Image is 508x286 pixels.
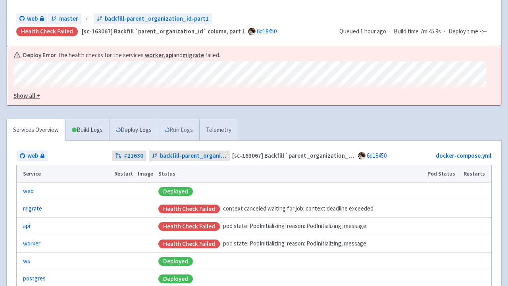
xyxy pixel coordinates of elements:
span: Queued [339,27,386,35]
th: Pod Status [425,165,461,183]
a: Telemetry [199,119,238,141]
a: 6d18450 [257,27,277,35]
a: Run Logs [158,119,199,141]
u: Show all + [13,92,40,99]
b: Deploy Error [23,51,56,60]
a: #21630 [112,151,146,161]
a: worker [145,51,164,59]
a: web [23,187,34,196]
a: api [23,222,30,231]
a: Deploy Logs [109,119,158,141]
div: Health check failed [158,222,220,231]
strong: # 21630 [124,151,143,160]
a: postgres [23,274,46,283]
a: docker-compose.yml [436,152,491,159]
span: master [59,14,78,23]
span: Deploy time [448,27,478,36]
time: 1 hour ago [360,27,386,35]
span: ← [85,14,90,23]
span: web [27,151,38,160]
div: context canceled waiting for job: context deadline exceeded [158,204,422,213]
span: web [27,14,38,23]
a: web [17,151,48,161]
div: pod state: PodInitializing: reason: PodInitializing, message: [158,239,422,248]
div: Deployed [158,274,193,283]
div: pod state: PodInitializing: reason: PodInitializing, message: [158,222,422,231]
span: 7m 45.9s [420,27,441,36]
a: api [165,51,173,59]
span: Build time [394,27,419,36]
span: -:-- [480,27,487,36]
th: Restart [112,165,135,183]
a: ws [23,257,30,266]
th: Image [135,165,156,183]
div: Health check failed [158,205,220,213]
a: backfill-parent_organization_id-part1 [94,14,212,24]
span: backfill-parent_organization_id-part1 [105,14,209,23]
a: 6d18450 [367,152,387,159]
th: Restarts [461,165,491,183]
a: migrate [183,51,204,59]
a: migrate [23,204,42,213]
a: Services Overview [7,119,65,141]
div: Deployed [158,187,193,196]
strong: [sc-163067] Backfill `parent_organization_id` column, part 1 [232,152,396,159]
a: worker [23,239,40,248]
a: master [48,14,81,24]
strong: [sc-163067] Backfill `parent_organization_id` column, part 1 [82,27,245,35]
button: Show all + [13,91,487,100]
a: Build Logs [65,119,109,141]
a: backfill-parent_organization_id-part1 [149,151,230,161]
div: · · [339,27,492,36]
th: Service [17,165,112,183]
div: Health check failed [158,240,220,248]
div: Health check failed [16,27,78,36]
div: Deployed [158,257,193,266]
span: backfill-parent_organization_id-part1 [160,151,227,160]
span: The health checks for the services , and failed. [58,51,221,60]
th: Status [156,165,425,183]
a: web [16,14,47,24]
